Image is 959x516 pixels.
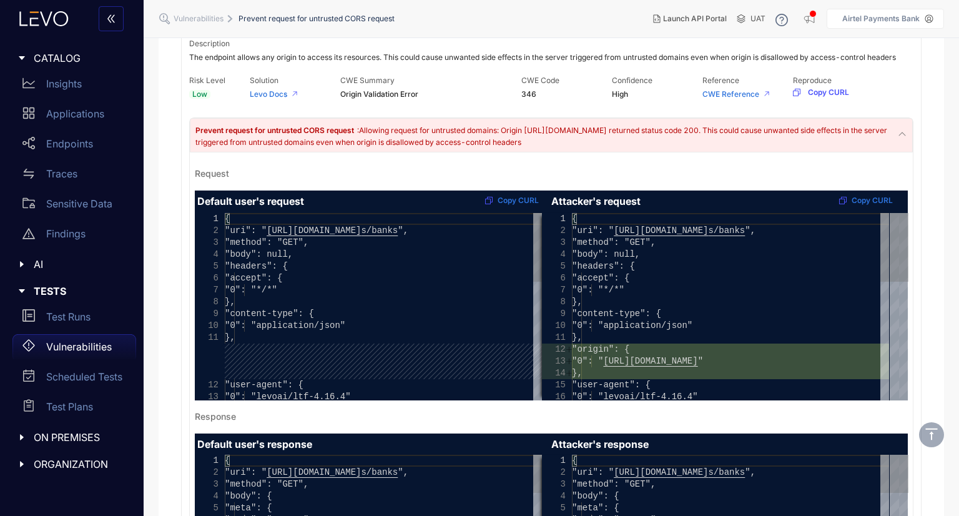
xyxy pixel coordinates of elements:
span: caret-right [17,460,26,469]
div: 15 [542,379,566,391]
a: Scheduled Tests [12,364,136,394]
span: caret-right [17,433,26,442]
div: 4 [542,490,566,502]
span: "method": "GET", [572,237,656,247]
span: s/banks [708,226,745,236]
div: 6 [195,272,219,284]
span: "body": null, [572,249,640,259]
span: "content-type": { [572,309,661,319]
div: 3 [195,237,219,249]
span: }, [225,332,235,342]
span: Attacker's request [551,196,641,208]
a: Endpoints [12,131,136,161]
p: Endpoints [46,138,93,149]
span: "0": "application/json" [225,320,345,330]
span: [URL][DOMAIN_NAME] [614,467,708,477]
button: Copy CURL [793,85,849,100]
a: Traces [12,161,136,191]
span: Launch API Portal [663,14,727,23]
div: 10 [542,320,566,332]
div: 4 [195,490,219,502]
p: Test Runs [46,311,91,322]
span: "meta": { [225,503,272,513]
span: "uri": " [225,226,267,236]
p: Vulnerabilities [46,341,112,352]
textarea: Editor content;Press Alt+F1 for Accessibility Options. [572,213,573,214]
div: Default user's response [197,439,551,450]
div: 13 [195,391,219,403]
a: Findings [12,221,136,251]
span: "body": { [572,491,619,501]
span: "accept": { [225,273,282,283]
span: "0": "levoai/ltf-4.16.4" [572,392,698,402]
p: Insights [46,78,82,89]
p: Sensitive Data [46,198,112,209]
span: "0": "application/json" [572,320,692,330]
span: ON PREMISES [34,432,126,443]
div: 8 [542,296,566,308]
div: 1 [542,213,566,225]
div: 13 [542,355,566,367]
p: Applications [46,108,104,119]
div: 2 [195,467,219,479]
button: double-left [99,6,124,31]
span: Vulnerabilities [174,14,224,23]
div: 10 [195,320,219,332]
div: 2 [542,467,566,479]
span: swap [22,167,35,180]
p: Scheduled Tests [46,371,122,382]
span: ORGANIZATION [34,459,126,470]
div: 9 [542,308,566,320]
span: "0": "*/*" [225,285,277,295]
span: s/banks [361,467,398,477]
a: Vulnerabilities [12,334,136,364]
p: Traces [46,168,77,179]
span: "headers": { [572,261,635,271]
span: caret-right [17,287,26,295]
div: 1 [195,455,219,467]
span: High [612,90,702,99]
span: Prevent request for untrusted CORS request [195,126,356,135]
button: Launch API Portal [643,9,737,29]
a: Insights [12,71,136,101]
span: Reference [702,76,739,85]
div: 1 [195,213,219,225]
span: { [572,214,577,224]
button: Copy CURL [834,193,898,208]
div: ON PREMISES [7,424,136,450]
span: [URL][DOMAIN_NAME] [614,226,708,236]
span: s/banks [708,467,745,477]
span: s/banks [361,226,398,236]
span: "method": "GET", [225,237,308,247]
span: "uri": " [225,467,267,477]
span: Reproduce [793,76,832,85]
span: Copy CURL [498,196,539,205]
div: 4 [542,249,566,260]
div: 5 [195,260,219,272]
span: ", [398,226,408,236]
span: UAT [750,14,765,23]
span: TESTS [34,285,126,297]
span: [URL][DOMAIN_NAME] [267,226,361,236]
span: "user-agent": { [225,380,303,390]
div: TESTS [7,278,136,304]
div: 3 [542,237,566,249]
a: CWE Reference [702,89,759,99]
span: ", [398,467,408,477]
span: Default user's request [197,196,304,208]
div: 11 [542,332,566,344]
span: double-left [106,14,116,25]
span: 346 [521,90,612,99]
span: "user-agent": { [572,380,651,390]
span: Origin Validation Error [340,90,521,99]
span: AI [34,259,126,270]
span: caret-right [17,54,26,62]
p: Findings [46,228,86,239]
span: warning [22,227,35,240]
div: 7 [195,284,219,296]
p: Test Plans [46,401,93,412]
span: "body": null, [225,249,293,259]
span: Description [189,39,230,48]
div: 14 [542,367,566,379]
